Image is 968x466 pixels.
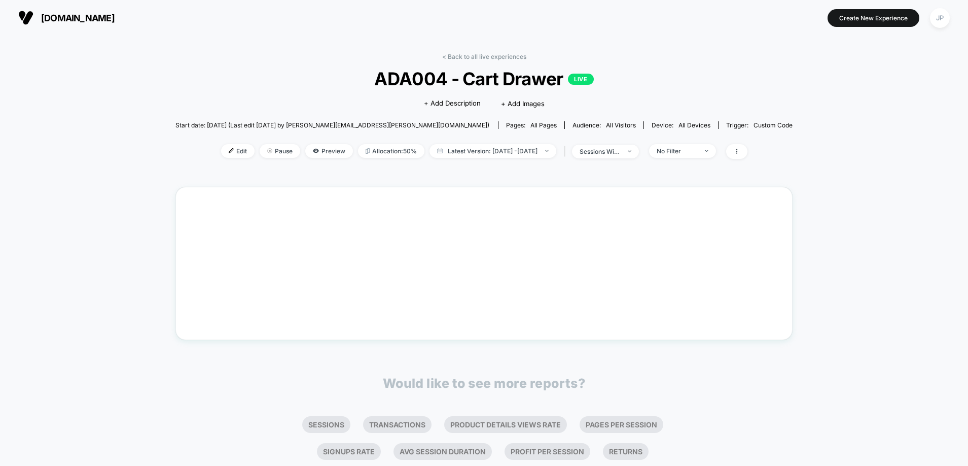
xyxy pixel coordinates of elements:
[657,147,697,155] div: No Filter
[501,99,545,108] span: + Add Images
[18,10,33,25] img: Visually logo
[705,150,708,152] img: end
[424,98,481,109] span: + Add Description
[828,9,919,27] button: Create New Experience
[930,8,950,28] div: JP
[628,150,631,152] img: end
[206,68,762,89] span: ADA004 - Cart Drawer
[221,144,255,158] span: Edit
[643,121,718,129] span: Device:
[260,144,300,158] span: Pause
[561,144,572,159] span: |
[383,376,586,391] p: Would like to see more reports?
[442,53,526,60] a: < Back to all live experiences
[363,416,432,433] li: Transactions
[175,121,489,129] span: Start date: [DATE] (Last edit [DATE] by [PERSON_NAME][EMAIL_ADDRESS][PERSON_NAME][DOMAIN_NAME])
[505,443,590,460] li: Profit Per Session
[15,10,118,26] button: [DOMAIN_NAME]
[678,121,710,129] span: all devices
[393,443,492,460] li: Avg Session Duration
[580,416,663,433] li: Pages Per Session
[305,144,353,158] span: Preview
[568,74,593,85] p: LIVE
[444,416,567,433] li: Product Details Views Rate
[545,150,549,152] img: end
[754,121,793,129] span: Custom Code
[572,121,636,129] div: Audience:
[603,443,649,460] li: Returns
[580,148,620,155] div: sessions with impression
[927,8,953,28] button: JP
[317,443,381,460] li: Signups Rate
[506,121,557,129] div: Pages:
[429,144,556,158] span: Latest Version: [DATE] - [DATE]
[267,148,272,153] img: end
[302,416,350,433] li: Sessions
[606,121,636,129] span: All Visitors
[41,13,115,23] span: [DOMAIN_NAME]
[229,148,234,153] img: edit
[530,121,557,129] span: all pages
[726,121,793,129] div: Trigger:
[358,144,424,158] span: Allocation: 50%
[366,148,370,154] img: rebalance
[437,148,443,153] img: calendar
